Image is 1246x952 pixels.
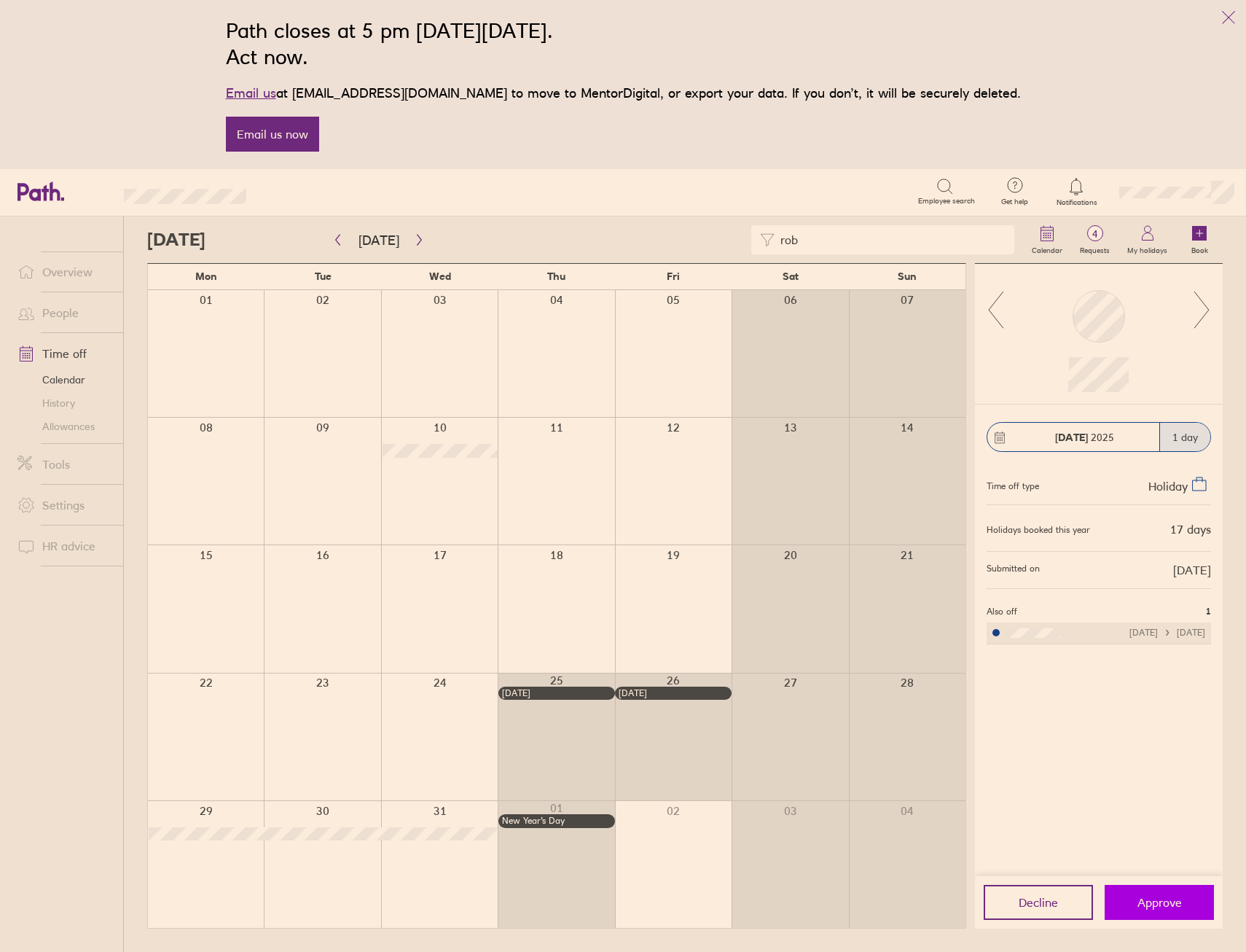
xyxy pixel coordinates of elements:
span: Tue [315,270,332,282]
a: Allowances [6,415,123,438]
span: Decline [1019,896,1058,909]
button: [DATE] [347,228,411,252]
a: HR advice [6,531,123,561]
span: 2025 [1055,432,1114,443]
div: [DATE] [DATE] [1129,628,1205,638]
a: People [6,298,123,327]
a: Overview [6,257,123,286]
span: 1 [1206,606,1211,617]
span: Thu [547,270,565,282]
span: Employee search [918,197,975,206]
div: Holidays booked this year [987,525,1090,535]
div: [DATE] [502,688,611,698]
label: Book [1183,242,1217,255]
span: Mon [195,270,217,282]
span: Wed [429,270,451,282]
span: Get help [991,198,1038,206]
strong: [DATE] [1055,431,1088,444]
a: Calendar [1023,216,1071,263]
div: Time off type [987,475,1039,493]
span: Fri [667,270,680,282]
label: Calendar [1023,242,1071,255]
span: Sat [783,270,799,282]
a: Email us now [226,117,319,152]
a: Book [1176,216,1223,263]
a: Settings [6,491,123,520]
button: Approve [1105,885,1214,920]
span: Notifications [1053,198,1100,207]
a: My holidays [1118,216,1176,263]
button: Decline [984,885,1093,920]
div: 17 days [1170,523,1211,536]
a: Tools [6,450,123,479]
a: History [6,391,123,415]
a: Time off [6,339,123,368]
span: Sun [898,270,917,282]
span: Holiday [1148,479,1188,493]
a: Calendar [6,368,123,391]
span: Approve [1137,896,1182,909]
input: Filter by employee [775,226,1006,254]
span: Submitted on [987,563,1040,577]
span: 4 [1071,228,1118,240]
a: 4Requests [1071,216,1118,263]
div: Search [286,184,323,198]
h2: Path closes at 5 pm [DATE][DATE]. Act now. [226,17,1021,70]
span: Also off [987,606,1017,617]
div: New Year’s Day [502,816,611,826]
label: My holidays [1118,242,1176,255]
div: 1 day [1159,423,1210,451]
label: Requests [1071,242,1118,255]
span: [DATE] [1173,563,1211,577]
a: Notifications [1053,176,1100,207]
a: Email us [226,85,276,101]
p: at [EMAIL_ADDRESS][DOMAIN_NAME] to move to MentorDigital, or export your data. If you don’t, it w... [226,83,1021,104]
div: [DATE] [619,688,728,698]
